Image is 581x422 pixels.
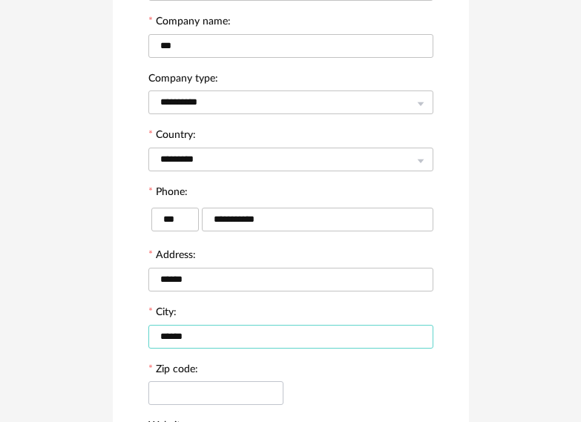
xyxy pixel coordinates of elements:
[148,130,196,143] label: Country:
[148,73,218,87] label: Company type:
[148,250,196,263] label: Address:
[148,187,188,200] label: Phone:
[148,364,198,378] label: Zip code:
[148,307,177,320] label: City:
[148,16,231,30] label: Company name:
